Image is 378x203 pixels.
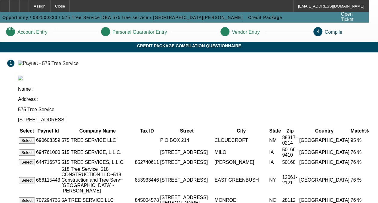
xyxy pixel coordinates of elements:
span: Opportunity / 082500233 / 575 Tree Service DBA 575 tree service / [GEOGRAPHIC_DATA][PERSON_NAME] [2,15,243,20]
span: 1 [10,61,12,66]
td: 518 Tree Service~518 CONSTRUCTION LLC~518 Construction and Tree Serv~[GEOGRAPHIC_DATA]~[PERSON_NAME] [61,166,134,194]
td: 852740611 [134,159,159,166]
td: NY [269,166,281,194]
td: 690608359 [36,135,60,146]
th: State [269,128,281,134]
td: [GEOGRAPHIC_DATA] [299,159,350,166]
a: Open Ticket [338,9,368,25]
div: - 575 Tree Service [39,61,78,66]
td: EAST GREENBUSH [214,166,268,194]
p: Address : [18,97,371,102]
img: paynet_logo.jpg [18,76,23,80]
td: IA [269,147,281,158]
p: [STREET_ADDRESS] [18,117,371,123]
td: 95 % [350,135,369,146]
td: 76 % [350,159,369,166]
span: Compilation Questionnaire [2,26,60,31]
th: City [214,128,268,134]
th: Match% [350,128,369,134]
span: Credit Package [248,15,282,20]
td: MILO [214,147,268,158]
td: P O BOX 214 [160,135,214,146]
td: [PERSON_NAME] [214,159,268,166]
td: 88317-0214 [282,135,298,146]
button: Select [19,177,35,183]
button: Select [19,149,35,156]
button: Select [19,159,35,165]
button: Credit Package [247,12,284,23]
p: Name : [18,86,371,92]
td: 575 TREE SERVICE LLC [61,135,134,146]
td: 76 % [350,166,369,194]
th: Select [19,128,35,134]
td: 12061-2121 [282,166,298,194]
td: [GEOGRAPHIC_DATA] [299,166,350,194]
p: Vendor Entry [232,30,260,35]
td: 515 TREE SERVICE, L.L.C. [61,147,134,158]
td: NM [269,135,281,146]
td: [GEOGRAPHIC_DATA] [299,147,350,158]
td: IA [269,159,281,166]
td: 686115443 [36,166,60,194]
p: 575 Tree Service [18,107,371,112]
span: 4 [317,29,320,34]
td: 853933446 [134,166,159,194]
th: Street [160,128,214,134]
th: Paynet Id [36,128,60,134]
th: Country [299,128,350,134]
td: [STREET_ADDRESS] [160,159,214,166]
button: Select [19,137,35,144]
p: Compile [325,30,343,35]
th: Tax ID [134,128,159,134]
td: CLOUDCROFT [214,135,268,146]
td: [GEOGRAPHIC_DATA] [299,135,350,146]
td: 515 TREE SERVICES, L.L.C. [61,159,134,166]
td: 50166-9410 [282,147,298,158]
td: 644716575 [36,159,60,166]
td: [STREET_ADDRESS] [160,166,214,194]
span: Credit Package Compilation Questionnaire [5,43,373,48]
p: Personal Guarantor Entry [112,30,167,35]
th: Zip [282,128,298,134]
th: Company Name [61,128,134,134]
img: Paynet [18,61,38,66]
td: 694761000 [36,147,60,158]
td: 50168 [282,159,298,166]
td: [STREET_ADDRESS] [160,147,214,158]
td: 76 % [350,147,369,158]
